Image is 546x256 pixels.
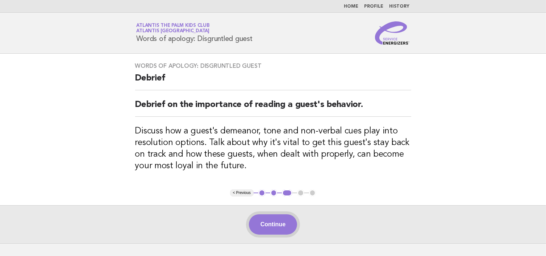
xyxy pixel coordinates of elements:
[135,125,411,172] h3: Discuss how a guest's demeanor, tone and non-verbal cues play into resolution options. Talk about...
[230,189,254,197] button: < Previous
[258,189,266,197] button: 1
[137,23,210,33] a: Atlantis The Palm Kids ClubAtlantis [GEOGRAPHIC_DATA]
[375,21,410,45] img: Service Energizers
[270,189,278,197] button: 2
[282,189,292,197] button: 3
[389,4,410,9] a: History
[137,29,210,34] span: Atlantis [GEOGRAPHIC_DATA]
[364,4,384,9] a: Profile
[344,4,359,9] a: Home
[135,99,411,117] h2: Debrief on the importance of reading a guest's behavior.
[249,214,297,235] button: Continue
[135,62,411,70] h3: Words of apology: Disgruntled guest
[135,73,411,90] h2: Debrief
[137,24,253,42] h1: Words of apology: Disgruntled guest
